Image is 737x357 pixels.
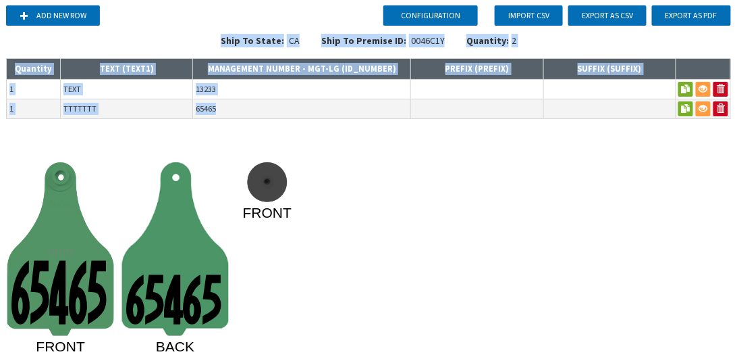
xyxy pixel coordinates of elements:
[156,339,194,354] tspan: BACK
[61,59,193,80] th: TEXT ( TEXT1 )
[411,59,543,80] th: PREFIX ( PREFIX )
[6,5,100,26] button: Add new row
[568,5,647,26] button: Export as CSV
[70,245,74,259] tspan: T
[466,34,509,47] span: Quantity:
[7,59,61,80] th: Quantity
[126,275,204,335] tspan: 6546
[193,59,411,80] th: MANAGEMENT NUMBER - MGT-LG ( ID_NUMBER )
[310,34,456,55] div: 0046C1Y
[210,34,310,55] div: CA
[36,339,85,354] tspan: FRONT
[321,34,406,47] span: Ship To Premise ID:
[88,260,107,337] tspan: 5
[11,260,88,337] tspan: 6546
[495,5,563,26] button: Import CSV
[383,5,478,26] button: Configuration
[243,205,292,220] tspan: FRONT
[543,59,676,80] th: SUFFIX ( SUFFIX )
[466,34,516,47] div: 2
[221,34,284,47] span: Ship To State:
[652,5,731,26] button: Export as PDF
[47,245,70,259] tspan: TTTTTT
